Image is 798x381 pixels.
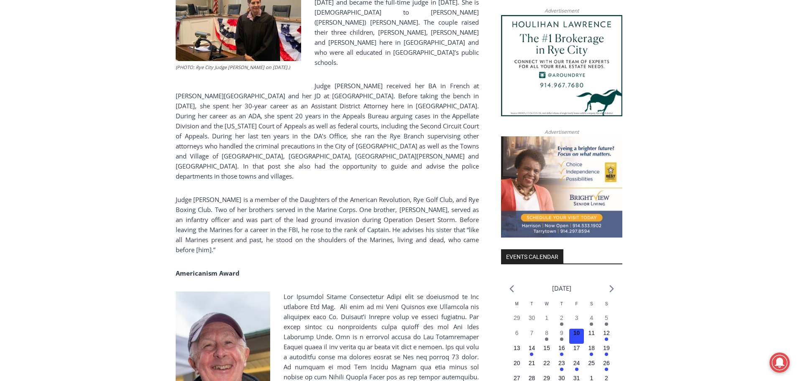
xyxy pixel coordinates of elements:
em: Has events [605,338,608,341]
a: Previous month [509,285,514,293]
em: Has events [590,353,593,356]
span: Intern @ [DOMAIN_NAME] [219,83,388,102]
h4: [PERSON_NAME] Read Sanctuary Fall Fest: [DATE] [7,84,107,103]
span: S [590,302,593,306]
time: 16 [558,345,565,351]
div: Tuesday [524,301,540,314]
button: 14 Has events [524,344,540,359]
p: Judge [PERSON_NAME] is a member of the Daughters of the American Revolution, Rye Golf Club, and R... [176,194,479,255]
button: 1 [539,314,554,329]
button: 16 Has events [554,344,569,359]
time: 8 [545,330,548,336]
button: 19 Has events [599,344,614,359]
em: Has events [530,353,533,356]
div: Sunday [599,301,614,314]
em: Has events [560,322,563,326]
span: T [560,302,563,306]
em: Has events [560,368,563,371]
time: 10 [573,330,580,336]
button: 17 [569,344,584,359]
span: Advertisement [536,7,587,15]
button: 5 Has events [599,314,614,329]
time: 11 [588,330,595,336]
em: Has events [590,322,593,326]
div: Monday [509,301,524,314]
div: Thursday [554,301,569,314]
time: 30 [529,315,535,321]
button: 15 [539,344,554,359]
time: 2 [560,315,563,321]
a: Intern @ [DOMAIN_NAME] [201,81,405,104]
time: 1 [545,315,548,321]
p: Judge [PERSON_NAME] received her BA in French at [PERSON_NAME][GEOGRAPHIC_DATA] and her JD at [GE... [176,81,479,181]
div: 6 [87,79,91,87]
time: 5 [605,315,608,321]
span: F [575,302,578,306]
div: Two by Two Animal Haven & The Nature Company: The Wild World of Animals [87,23,117,77]
div: "I learned about the history of a place I’d honestly never considered even as a resident of [GEOG... [211,0,395,81]
button: 20 [509,359,524,374]
button: 25 [584,359,599,374]
time: 7 [530,330,534,336]
time: 21 [529,360,535,366]
em: Has events [605,353,608,356]
time: 19 [603,345,610,351]
button: 26 Has events [599,359,614,374]
span: W [545,302,548,306]
button: 30 [524,314,540,329]
button: 7 [524,329,540,344]
time: 18 [588,345,595,351]
time: 6 [515,330,519,336]
em: Has events [560,353,563,356]
img: Brightview Senior Living [501,136,622,238]
span: M [515,302,519,306]
button: 12 Has events [599,329,614,344]
time: 26 [603,360,610,366]
a: Next month [609,285,614,293]
span: S [605,302,608,306]
li: [DATE] [552,283,571,294]
div: Saturday [584,301,599,314]
div: Friday [569,301,584,314]
img: Houlihan Lawrence The #1 Brokerage in Rye City [501,15,622,116]
button: 13 [509,344,524,359]
time: 15 [543,345,550,351]
a: [PERSON_NAME] Read Sanctuary Fall Fest: [DATE] [0,83,121,104]
time: 9 [560,330,563,336]
div: Wednesday [539,301,554,314]
time: 29 [514,315,520,321]
time: 12 [603,330,610,336]
button: 9 Has events [554,329,569,344]
em: Has events [605,368,608,371]
div: 6 [97,79,101,87]
div: / [93,79,95,87]
button: 3 [569,314,584,329]
button: 18 Has events [584,344,599,359]
em: Has events [560,338,563,341]
button: 2 Has events [554,314,569,329]
time: 3 [575,315,578,321]
time: 14 [529,345,535,351]
button: 23 Has events [554,359,569,374]
time: 24 [573,360,580,366]
em: Has events [545,338,548,341]
time: 23 [558,360,565,366]
time: 13 [514,345,520,351]
button: 29 [509,314,524,329]
button: 21 [524,359,540,374]
figcaption: (PHOTO: Rye City Judge [PERSON_NAME] on [DATE].) [176,64,301,71]
time: 4 [590,315,593,321]
time: 22 [543,360,550,366]
button: 10 [569,329,584,344]
time: 17 [573,345,580,351]
time: 20 [514,360,520,366]
button: 24 Has events [569,359,584,374]
em: Has events [575,368,578,371]
time: 25 [588,360,595,366]
span: T [530,302,533,306]
button: 6 [509,329,524,344]
button: 4 Has events [584,314,599,329]
button: 22 [539,359,554,374]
